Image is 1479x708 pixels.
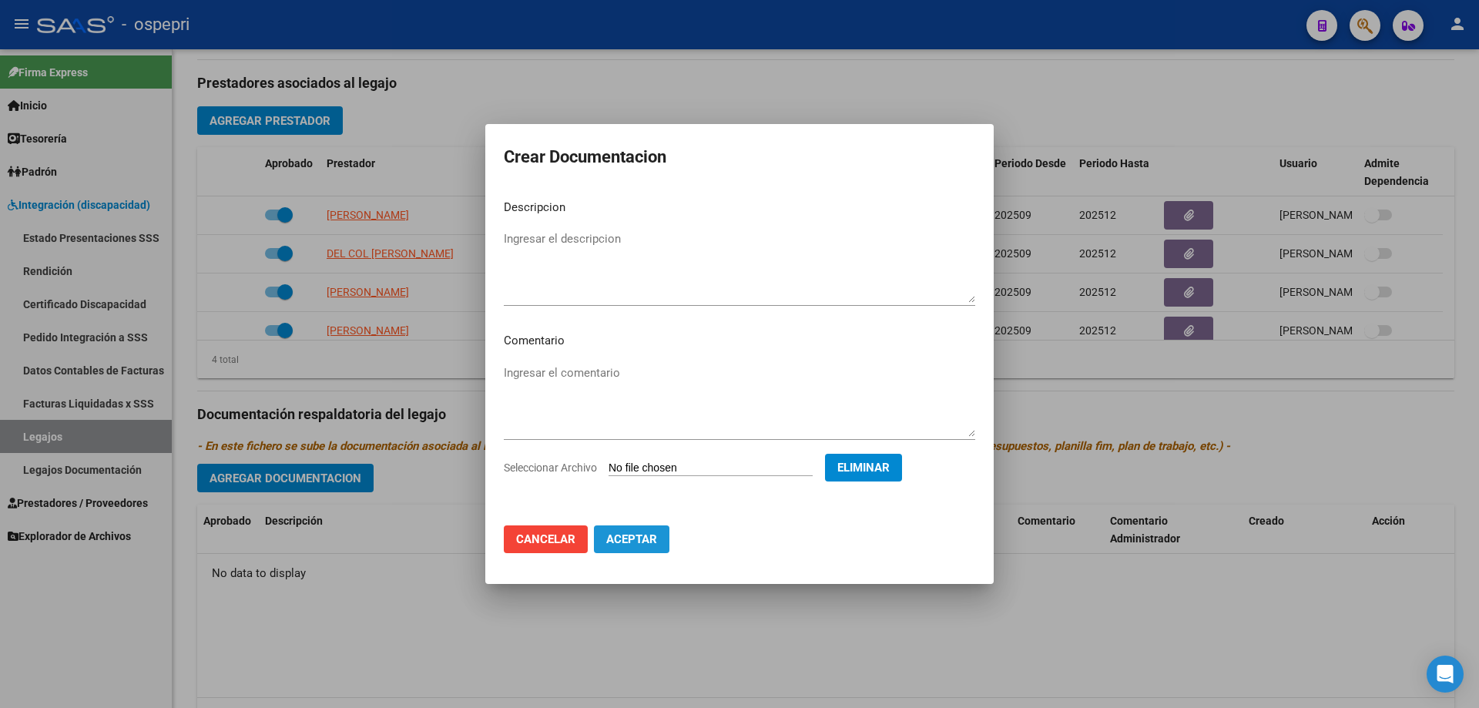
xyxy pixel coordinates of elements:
div: Open Intercom Messenger [1427,656,1464,693]
p: Comentario [504,332,975,350]
span: Cancelar [516,532,575,546]
button: Cancelar [504,525,588,553]
span: Eliminar [837,461,890,475]
span: Seleccionar Archivo [504,461,597,474]
p: Descripcion [504,199,975,216]
button: Aceptar [594,525,669,553]
span: Aceptar [606,532,657,546]
h2: Crear Documentacion [504,143,975,172]
button: Eliminar [825,454,902,482]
